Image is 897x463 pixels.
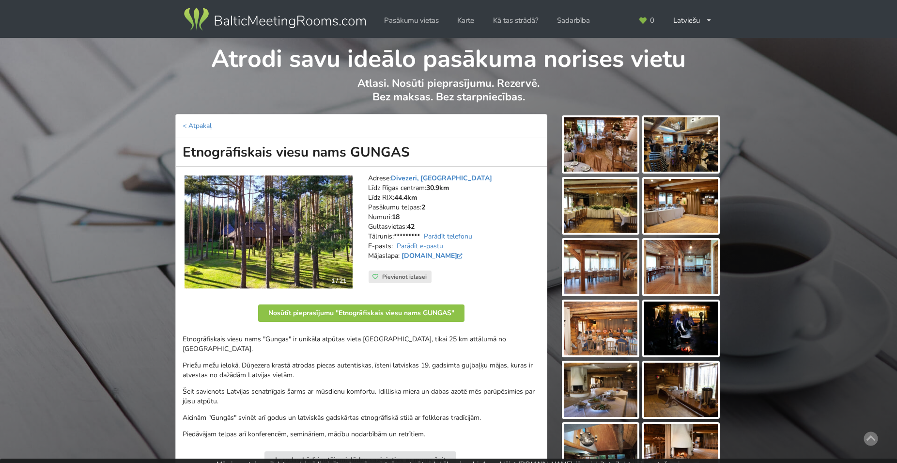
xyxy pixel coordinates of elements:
[450,11,481,30] a: Karte
[644,179,718,233] img: Etnogrāfiskais viesu nams GUNGAS | Ādažu novads | Pasākumu vieta - galerijas bilde
[183,335,540,354] p: Etnogrāfiskais viesu nams "Gungas" ir unikāla atpūtas vieta [GEOGRAPHIC_DATA], tikai 25 km attālu...
[182,6,368,33] img: Baltic Meeting Rooms
[183,121,212,130] a: < Atpakaļ
[391,174,492,183] a: Divezeri, [GEOGRAPHIC_DATA]
[402,251,465,260] a: [DOMAIN_NAME]
[550,11,597,30] a: Sadarbība
[644,302,718,356] img: Etnogrāfiskais viesu nams GUNGAS | Ādažu novads | Pasākumu vieta - galerijas bilde
[421,203,425,212] strong: 2
[666,11,719,30] div: Latviešu
[382,273,427,281] span: Pievienot izlasei
[183,361,540,380] p: Priežu mežu ielokā, Dūņezera krastā atrodas piecas autentiskas, īsteni latviskas 19. gadsimta guļ...
[325,273,352,288] div: 1 / 21
[183,413,540,423] p: Aicinām "Gungās" svinēt arī godus un latviskās gadskārtas etnogrāfiskā stilā ar folkloras tradīci...
[368,174,540,271] address: Adrese: Līdz Rīgas centram: Līdz RIX: Pasākumu telpas: Numuri: Gultasvietas: Tālrunis: E-pasts: M...
[424,232,472,241] a: Parādīt telefonu
[644,363,718,417] img: Etnogrāfiskais viesu nams GUNGAS | Ādažu novads | Pasākumu vieta - galerijas bilde
[392,212,400,222] strong: 18
[564,302,637,356] img: Etnogrāfiskais viesu nams GUNGAS | Ādažu novads | Pasākumu vieta - galerijas bilde
[176,38,722,75] h1: Atrodi savu ideālo pasākuma norises vietu
[397,241,443,251] a: Parādīt e-pastu
[650,17,654,24] span: 0
[258,304,464,322] button: Nosūtīt pieprasījumu "Etnogrāfiskais viesu nams GUNGAS"
[486,11,545,30] a: Kā tas strādā?
[644,117,718,172] img: Etnogrāfiskais viesu nams GUNGAS | Ādažu novads | Pasākumu vieta - galerijas bilde
[564,117,637,172] img: Etnogrāfiskais viesu nams GUNGAS | Ādažu novads | Pasākumu vieta - galerijas bilde
[426,183,449,192] strong: 30.9km
[564,179,637,233] img: Etnogrāfiskais viesu nams GUNGAS | Ādažu novads | Pasākumu vieta - galerijas bilde
[564,240,637,294] img: Etnogrāfiskais viesu nams GUNGAS | Ādažu novads | Pasākumu vieta - galerijas bilde
[564,363,637,417] img: Etnogrāfiskais viesu nams GUNGAS | Ādažu novads | Pasākumu vieta - galerijas bilde
[394,193,417,202] strong: 44.4km
[377,11,446,30] a: Pasākumu vietas
[183,430,540,439] p: Piedāvājam telpas arī konferencēm, semināriem, mācību nodarbībām un retrītiem.
[175,138,547,167] h1: Etnogrāfiskais viesu nams GUNGAS
[185,176,353,289] a: Viesu nams | Ādažu novads | Etnogrāfiskais viesu nams GUNGAS 1 / 21
[644,240,718,294] img: Etnogrāfiskais viesu nams GUNGAS | Ādažu novads | Pasākumu vieta - galerijas bilde
[183,387,540,406] p: Šeit savienots Latvijas senatnīgais šarms ar mūsdienu komfortu. Idilliska miera un dabas azotē mē...
[185,176,353,289] img: Viesu nams | Ādažu novads | Etnogrāfiskais viesu nams GUNGAS
[176,77,722,114] p: Atlasi. Nosūti pieprasījumu. Rezervē. Bez maksas. Bez starpniecības.
[407,222,415,231] strong: 42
